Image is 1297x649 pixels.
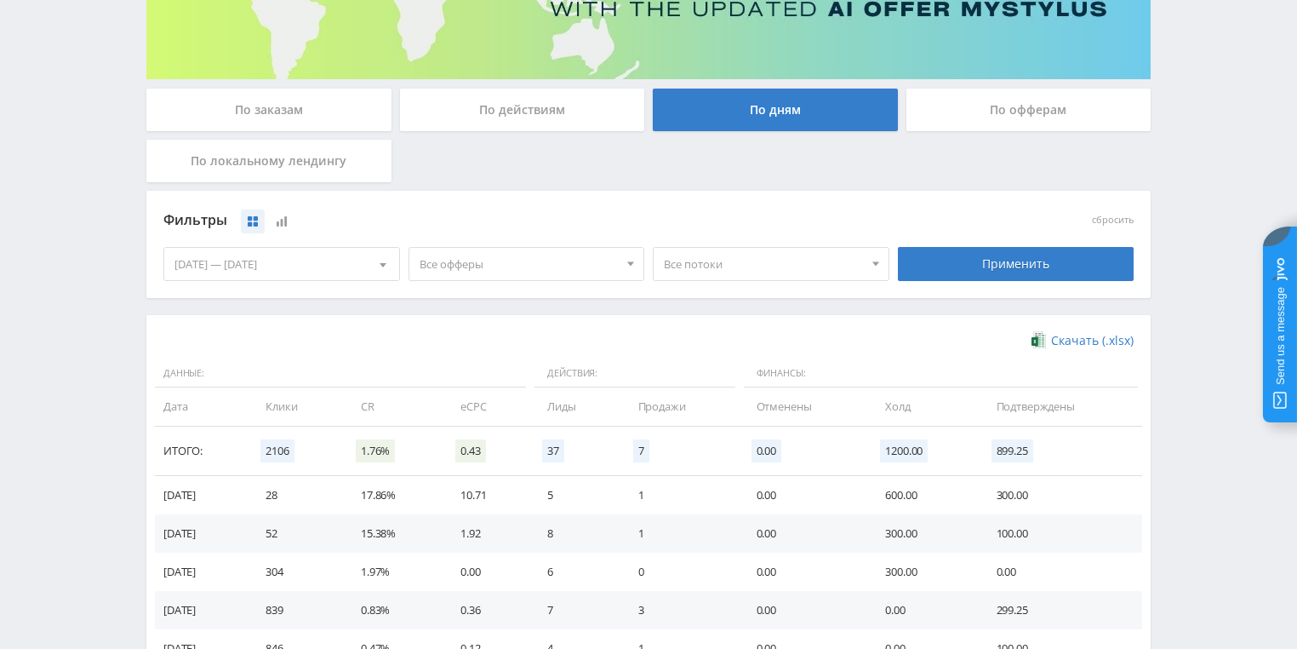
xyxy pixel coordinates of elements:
[1031,331,1046,348] img: xlsx
[534,359,734,388] span: Действия:
[980,388,1142,426] td: Подтверждены
[880,439,928,462] span: 1200.00
[260,439,294,462] span: 2106
[155,514,249,553] td: [DATE]
[898,247,1134,281] div: Применить
[906,89,1151,131] div: По офферам
[1031,332,1134,349] a: Скачать (.xlsx)
[155,359,526,388] span: Данные:
[621,514,740,553] td: 1
[621,388,740,426] td: Продажи
[344,388,443,426] td: CR
[621,476,740,514] td: 1
[653,89,898,131] div: По дням
[443,514,530,553] td: 1.92
[443,591,530,629] td: 0.36
[146,140,391,182] div: По локальному лендингу
[249,388,344,426] td: Клики
[740,514,869,553] td: 0.00
[1092,215,1134,226] button: сбросить
[164,248,399,280] div: [DATE] — [DATE]
[751,439,781,462] span: 0.00
[344,553,443,591] td: 1.97%
[980,514,1142,553] td: 100.00
[530,591,620,629] td: 7
[633,439,649,462] span: 7
[155,553,249,591] td: [DATE]
[980,476,1142,514] td: 300.00
[740,591,869,629] td: 0.00
[400,89,645,131] div: По действиям
[868,514,979,553] td: 300.00
[155,427,249,476] td: Итого:
[155,388,249,426] td: Дата
[420,248,619,280] span: Все офферы
[868,476,979,514] td: 600.00
[344,476,443,514] td: 17.86%
[530,514,620,553] td: 8
[744,359,1138,388] span: Финансы:
[1051,334,1134,347] span: Скачать (.xlsx)
[155,476,249,514] td: [DATE]
[344,591,443,629] td: 0.83%
[621,553,740,591] td: 0
[740,476,869,514] td: 0.00
[530,388,620,426] td: Лиды
[868,591,979,629] td: 0.00
[455,439,485,462] span: 0.43
[249,514,344,553] td: 52
[249,476,344,514] td: 28
[155,591,249,629] td: [DATE]
[664,248,863,280] span: Все потоки
[980,553,1142,591] td: 0.00
[344,514,443,553] td: 15.38%
[443,553,530,591] td: 0.00
[443,388,530,426] td: eCPC
[249,591,344,629] td: 839
[740,553,869,591] td: 0.00
[530,553,620,591] td: 6
[740,388,869,426] td: Отменены
[530,476,620,514] td: 5
[980,591,1142,629] td: 299.25
[356,439,395,462] span: 1.76%
[621,591,740,629] td: 3
[991,439,1033,462] span: 899.25
[868,388,979,426] td: Холд
[163,208,889,233] div: Фильтры
[443,476,530,514] td: 10.71
[249,553,344,591] td: 304
[146,89,391,131] div: По заказам
[542,439,564,462] span: 37
[868,553,979,591] td: 300.00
